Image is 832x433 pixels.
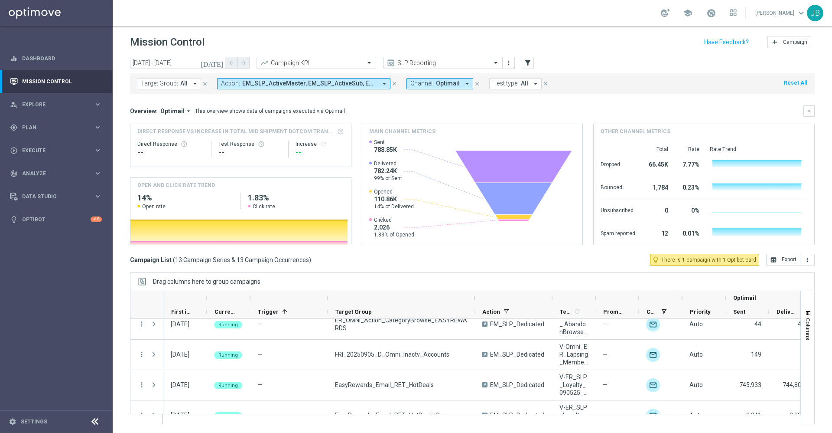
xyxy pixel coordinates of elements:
[296,148,344,158] div: --
[142,203,166,210] span: Open rate
[369,128,435,135] h4: Main channel metrics
[646,378,660,392] div: Optimail
[522,57,534,69] button: filter_alt
[130,400,163,431] div: Press SPACE to select this row.
[482,352,487,357] span: A
[374,188,414,195] span: Opened
[559,403,588,427] span: V-ER_SLP_Loyalty_090525_HotDeals
[335,411,452,419] span: EasyRewards_Email_RET_HotDeals-Grays
[482,308,500,315] span: Action
[171,351,189,358] div: 05 Sep 2025, Friday
[218,322,238,328] span: Running
[783,39,807,45] span: Campaign
[689,321,703,328] span: Auto
[374,231,414,238] span: 1.83% of Opened
[218,383,238,388] span: Running
[374,160,402,167] span: Delivered
[130,57,225,69] input: Select date range
[10,170,102,177] div: track_changes Analyze keyboard_arrow_right
[482,382,487,387] span: A
[754,321,761,328] span: 44
[242,80,377,87] span: EM_SLP_ActiveMaster EM_SLP_ActiveSub EM_SLP_Anniversary EM_SLP_BPCs + 31 more
[175,256,309,264] span: 13 Campaign Series & 13 Campaign Occurrences
[240,60,247,66] i: arrow_forward
[463,80,471,88] i: arrow_drop_down
[572,307,581,316] span: Calculate column
[221,80,240,87] span: Action:
[257,412,262,419] span: —
[679,157,699,171] div: 7.77%
[260,59,269,67] i: trending_up
[493,80,519,87] span: Test type:
[185,107,192,115] i: arrow_drop_down
[10,47,102,70] div: Dashboard
[10,55,18,62] i: equalizer
[171,381,189,389] div: 05 Sep 2025, Friday
[309,256,311,264] span: )
[532,80,539,88] i: arrow_drop_down
[646,157,668,171] div: 66.45K
[374,175,402,182] span: 99% of Sent
[22,102,94,107] span: Explore
[689,351,703,358] span: Auto
[560,308,572,315] span: Templates
[191,80,199,88] i: arrow_drop_down
[141,80,178,87] span: Target Group:
[436,80,460,87] span: Optimail
[130,107,158,115] h3: Overview:
[137,193,234,203] h2: 14%
[380,80,388,88] i: arrow_drop_down
[391,81,397,87] i: close
[646,409,660,423] div: Optimail
[803,105,815,117] button: keyboard_arrow_down
[335,308,372,315] span: Target Group
[374,216,414,223] span: Clicked
[652,256,660,264] i: lightbulb_outline
[10,170,94,177] div: Analyze
[406,78,473,89] button: Channel: Optimail arrow_drop_down
[130,256,311,264] h3: Campaign List
[137,148,204,158] div: --
[214,381,242,389] colored-tag: Running
[10,101,102,108] button: person_search Explore keyboard_arrow_right
[766,254,800,266] button: open_in_browser Export
[690,308,711,315] span: Priority
[10,124,102,131] div: gps_fixed Plan keyboard_arrow_right
[646,348,660,362] img: Optimail
[521,80,528,87] span: All
[228,60,234,66] i: arrow_back
[160,107,185,115] span: Optimail
[733,308,745,315] span: Sent
[374,167,402,175] span: 782.24K
[22,171,94,176] span: Analyze
[601,180,635,194] div: Bounced
[679,226,699,239] div: 0.01%
[173,256,175,264] span: (
[559,312,588,336] span: V-ER_SLP_ AbandonBrowse_EasyRewards
[387,59,395,67] i: preview
[603,320,608,328] span: —
[646,203,668,216] div: 0
[410,80,434,87] span: Channel:
[473,79,481,89] button: close
[574,308,581,315] i: refresh
[130,309,163,340] div: Press SPACE to select this row.
[218,141,281,148] div: Test Response
[10,124,18,131] i: gps_fixed
[766,256,815,263] multiple-options-button: Export to CSV
[806,108,812,114] i: keyboard_arrow_down
[739,381,761,388] span: 745,933
[490,320,544,328] span: EM_SLP_Dedicated
[10,147,18,154] i: play_circle_outline
[218,352,238,358] span: Running
[91,216,102,222] div: +10
[783,381,805,388] span: 744,808
[138,411,146,419] i: more_vert
[10,55,102,62] button: equalizer Dashboard
[130,370,163,400] div: Press SPACE to select this row.
[22,125,94,130] span: Plan
[10,193,102,200] div: Data Studio keyboard_arrow_right
[10,216,102,223] button: lightbulb Optibot +10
